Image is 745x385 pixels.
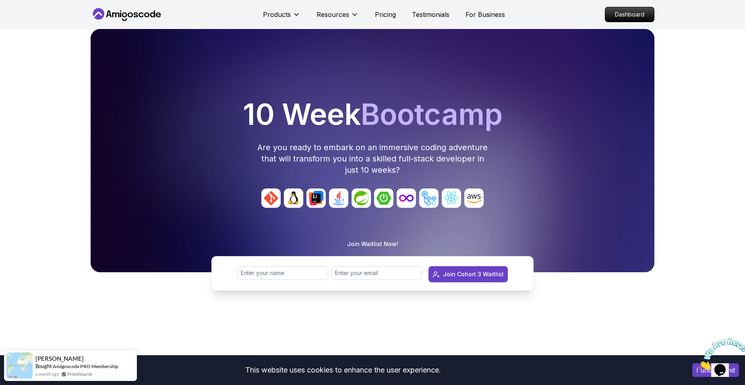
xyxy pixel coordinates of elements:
p: Resources [317,10,349,19]
h1: 10 Week [94,100,651,129]
input: Enter your name [237,266,328,280]
div: This website uses cookies to enhance the user experience. [6,361,680,379]
span: [PERSON_NAME] [35,355,84,362]
img: provesource social proof notification image [6,352,33,379]
div: Join Cohort 3 Waitlist [443,270,504,278]
img: avatar_4 [352,188,371,208]
input: Enter your email [331,266,422,280]
button: Accept cookies [692,363,739,377]
iframe: chat widget [695,335,745,373]
a: For Business [466,10,505,19]
a: Pricing [375,10,396,19]
a: Testimonials [412,10,449,19]
p: Are you ready to embark on an immersive coding adventure that will transform you into a skilled f... [257,142,488,176]
img: avatar_7 [419,188,439,208]
img: avatar_2 [306,188,326,208]
img: avatar_8 [442,188,461,208]
p: Products [263,10,291,19]
img: avatar_6 [397,188,416,208]
a: Dashboard [605,7,654,22]
img: avatar_1 [284,188,303,208]
p: Join Waitlist Now! [347,240,398,248]
button: Products [263,10,300,26]
a: ProveSource [67,371,92,377]
img: avatar_5 [374,188,393,208]
img: avatar_9 [464,188,484,208]
img: avatar_0 [261,188,281,208]
span: Bootcamp [361,97,503,132]
span: Bought [35,363,52,369]
a: Amigoscode PRO Membership [53,363,118,369]
button: Resources [317,10,359,26]
button: Join Cohort 3 Waitlist [428,266,508,282]
img: Chat attention grabber [3,3,53,35]
img: avatar_3 [329,188,348,208]
span: a month ago [35,371,59,377]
